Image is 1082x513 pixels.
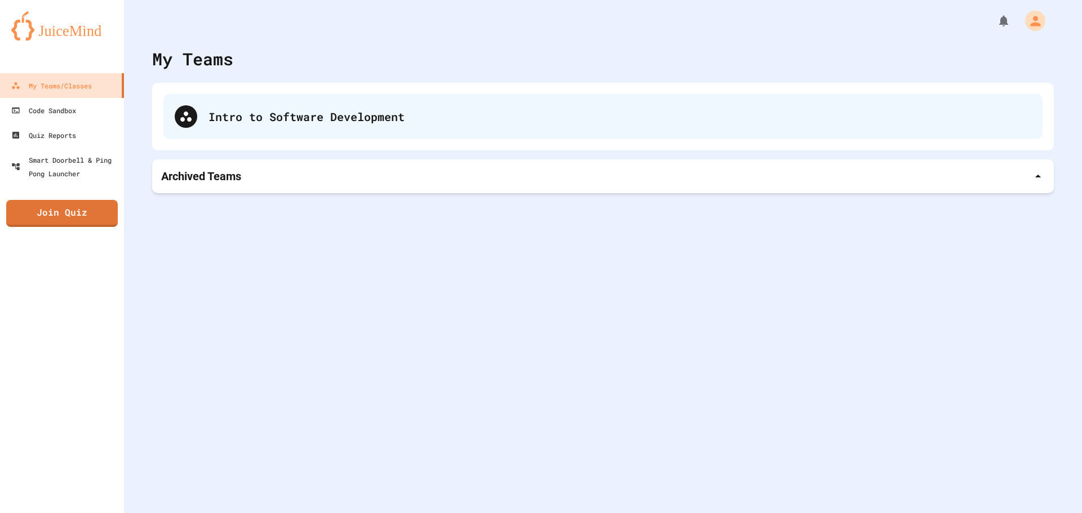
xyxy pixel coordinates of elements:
[11,104,76,117] div: Code Sandbox
[11,79,92,92] div: My Teams/Classes
[161,168,241,184] p: Archived Teams
[11,128,76,142] div: Quiz Reports
[6,200,118,227] a: Join Quiz
[976,11,1013,30] div: My Notifications
[1013,8,1048,34] div: My Account
[11,153,119,180] div: Smart Doorbell & Ping Pong Launcher
[163,94,1043,139] div: Intro to Software Development
[209,108,1031,125] div: Intro to Software Development
[11,11,113,41] img: logo-orange.svg
[152,46,233,72] div: My Teams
